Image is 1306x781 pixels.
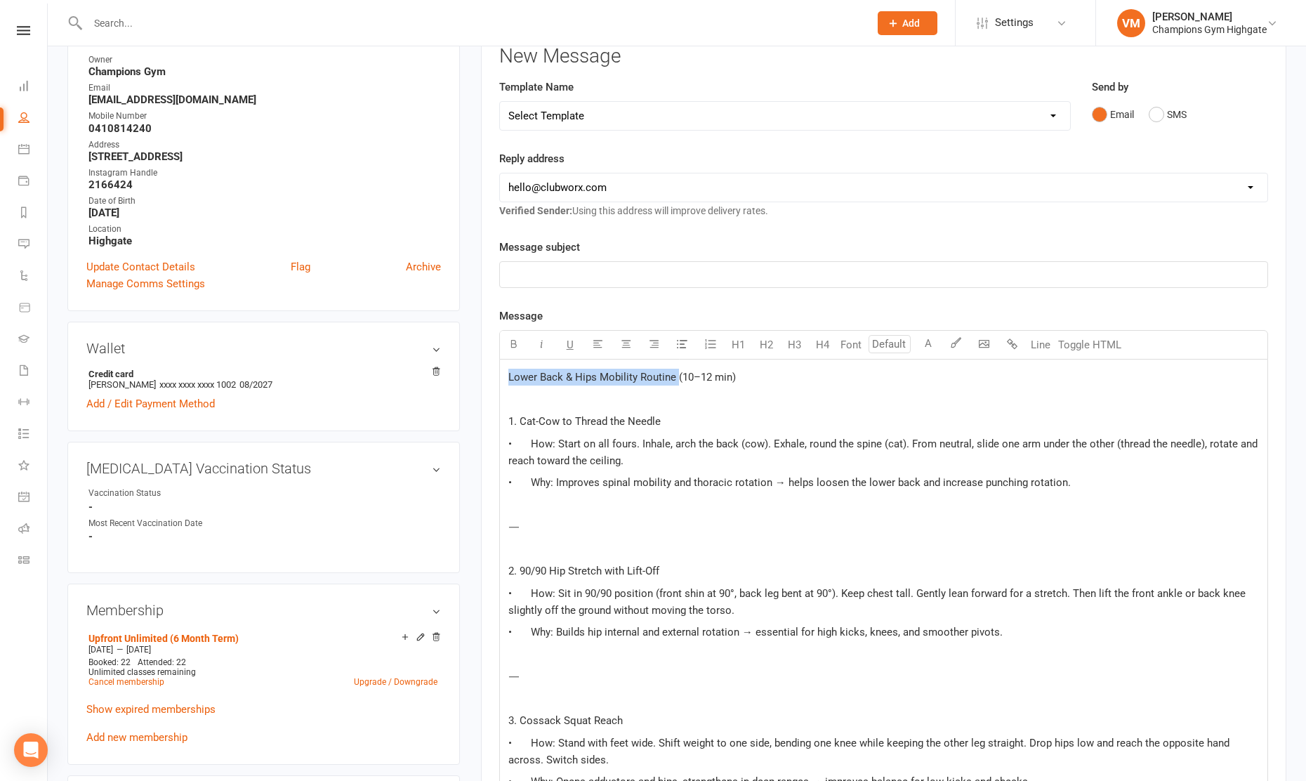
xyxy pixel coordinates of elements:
strong: [DATE] [88,206,441,219]
a: Roll call kiosk mode [18,514,47,546]
span: 2. 90/90 Hip Stretch with Lift-Off [508,565,659,577]
strong: - [88,530,441,543]
a: Upgrade / Downgrade [354,677,437,687]
li: [PERSON_NAME] [86,367,441,392]
a: Add new membership [86,731,187,744]
label: Send by [1092,79,1128,96]
label: Template Name [499,79,574,96]
span: Lower Back & Hips Mobility Routine (10–12 min) [508,371,736,383]
a: Dashboard [18,72,47,103]
a: Payments [18,166,47,198]
strong: Credit card [88,369,434,379]
input: Default [869,335,911,353]
button: U [556,331,584,359]
strong: 2166424 [88,178,441,191]
a: Product Sales [18,293,47,324]
h3: [MEDICAL_DATA] Vaccination Status [86,461,441,476]
span: xxxx xxxx xxxx 1002 [159,379,236,390]
span: [DATE] [126,645,151,655]
button: Add [878,11,937,35]
strong: Champions Gym [88,65,441,78]
strong: [EMAIL_ADDRESS][DOMAIN_NAME] [88,93,441,106]
a: Add / Edit Payment Method [86,395,215,412]
label: Reply address [499,150,565,167]
button: SMS [1149,101,1187,128]
div: Vaccination Status [88,487,204,500]
a: Archive [406,258,441,275]
span: Using this address will improve delivery rates. [499,205,768,216]
div: Date of Birth [88,195,441,208]
div: Champions Gym Highgate [1152,23,1267,36]
div: Mobile Number [88,110,441,123]
a: Reports [18,198,47,230]
span: [DATE] [88,645,113,655]
span: ⸻ [508,670,519,683]
a: Update Contact Details [86,258,195,275]
a: Show expired memberships [86,703,216,716]
strong: Highgate [88,235,441,247]
a: What's New [18,451,47,483]
div: Instagram Handle [88,166,441,180]
div: VM [1117,9,1145,37]
span: Booked: 22 [88,657,131,667]
span: • How: Start on all fours. Inhale, arch the back (cow). Exhale, round the spine (cat). From neutr... [508,438,1260,467]
a: Cancel membership [88,677,164,687]
div: Location [88,223,441,236]
a: General attendance kiosk mode [18,483,47,514]
strong: Verified Sender: [499,205,572,216]
span: Settings [995,7,1034,39]
span: U [567,339,574,351]
button: A [914,331,942,359]
span: 1. Cat-Cow to Thread the Needle [508,415,661,428]
span: Attended: 22 [138,657,186,667]
label: Message subject [499,239,580,256]
h3: Wallet [86,341,441,356]
label: Message [499,308,543,324]
div: Most Recent Vaccination Date [88,517,204,530]
button: H4 [809,331,837,359]
h3: Membership [86,603,441,618]
div: Owner [88,53,441,67]
button: Font [837,331,865,359]
button: H1 [725,331,753,359]
button: Line [1027,331,1055,359]
span: 08/2027 [239,379,272,390]
strong: 0410814240 [88,122,441,135]
strong: - [88,501,441,513]
div: — [85,644,441,655]
span: Add [902,18,920,29]
h3: New Message [499,46,1268,67]
span: • How: Stand with feet wide. Shift weight to one side, bending one knee while keeping the other l... [508,737,1232,766]
a: Class kiosk mode [18,546,47,577]
button: H3 [781,331,809,359]
span: ⸻ [508,520,519,533]
a: Upfront Unlimited (6 Month Term) [88,633,239,644]
button: Toggle HTML [1055,331,1125,359]
a: People [18,103,47,135]
div: Address [88,138,441,152]
button: H2 [753,331,781,359]
a: Flag [291,258,310,275]
strong: [STREET_ADDRESS] [88,150,441,163]
button: Email [1092,101,1134,128]
span: • Why: Improves spinal mobility and thoracic rotation → helps loosen the lower back and increase ... [508,476,1071,489]
span: 3. Cossack Squat Reach [508,714,623,727]
span: • Why: Builds hip internal and external rotation → essential for high kicks, knees, and smoother ... [508,626,1003,638]
div: [PERSON_NAME] [1152,11,1267,23]
input: Search... [84,13,859,33]
div: Open Intercom Messenger [14,733,48,767]
span: • How: Sit in 90/90 position (front shin at 90°, back leg bent at 90°). Keep chest tall. Gently l... [508,587,1248,617]
span: Unlimited classes remaining [88,667,196,677]
a: Calendar [18,135,47,166]
div: Email [88,81,441,95]
a: Manage Comms Settings [86,275,205,292]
